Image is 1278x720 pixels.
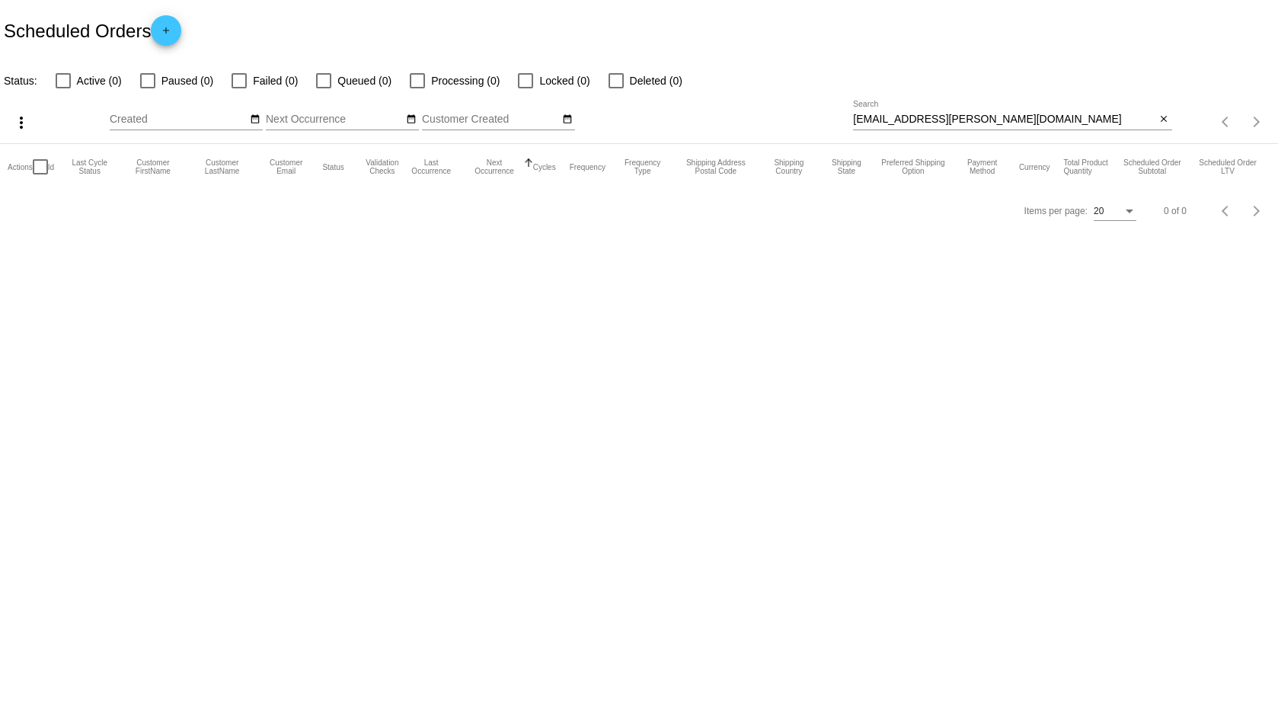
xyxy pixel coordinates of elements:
[881,158,946,175] button: Change sorting for PreferredShippingOption
[1094,206,1136,217] mat-select: Items per page:
[253,72,298,90] span: Failed (0)
[12,114,30,132] mat-icon: more_vert
[469,158,519,175] button: Change sorting for NextOccurrenceUtc
[1156,112,1172,128] button: Clear
[959,158,1005,175] button: Change sorting for PaymentMethod.Type
[562,114,573,126] mat-icon: date_range
[250,114,260,126] mat-icon: date_range
[4,15,181,46] h2: Scheduled Orders
[8,144,33,190] mat-header-cell: Actions
[1241,196,1272,226] button: Next page
[1241,107,1272,137] button: Next page
[337,72,391,90] span: Queued (0)
[1024,206,1088,216] div: Items per page:
[161,72,213,90] span: Paused (0)
[157,25,175,43] mat-icon: add
[194,158,249,175] button: Change sorting for CustomerLastName
[826,158,867,175] button: Change sorting for ShippingState
[679,158,752,175] button: Change sorting for ShippingPostcode
[1094,206,1104,216] span: 20
[619,158,666,175] button: Change sorting for FrequencyType
[1063,144,1119,190] mat-header-cell: Total Product Quantity
[110,114,247,126] input: Created
[533,162,556,171] button: Change sorting for Cycles
[765,158,812,175] button: Change sorting for ShippingCountry
[1211,196,1241,226] button: Previous page
[1019,162,1050,171] button: Change sorting for CurrencyIso
[125,158,181,175] button: Change sorting for CustomerFirstName
[630,72,682,90] span: Deleted (0)
[1119,158,1185,175] button: Change sorting for Subtotal
[4,75,37,87] span: Status:
[77,72,122,90] span: Active (0)
[1164,206,1187,216] div: 0 of 0
[539,72,589,90] span: Locked (0)
[264,158,309,175] button: Change sorting for CustomerEmail
[266,114,403,126] input: Next Occurrence
[1158,114,1169,126] mat-icon: close
[853,114,1155,126] input: Search
[68,158,111,175] button: Change sorting for LastProcessingCycleId
[1211,107,1241,137] button: Previous page
[48,162,54,171] button: Change sorting for Id
[431,72,500,90] span: Processing (0)
[422,114,559,126] input: Customer Created
[570,162,605,171] button: Change sorting for Frequency
[407,158,455,175] button: Change sorting for LastOccurrenceUtc
[322,162,343,171] button: Change sorting for Status
[1199,158,1257,175] button: Change sorting for LifetimeValue
[358,144,407,190] mat-header-cell: Validation Checks
[406,114,417,126] mat-icon: date_range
